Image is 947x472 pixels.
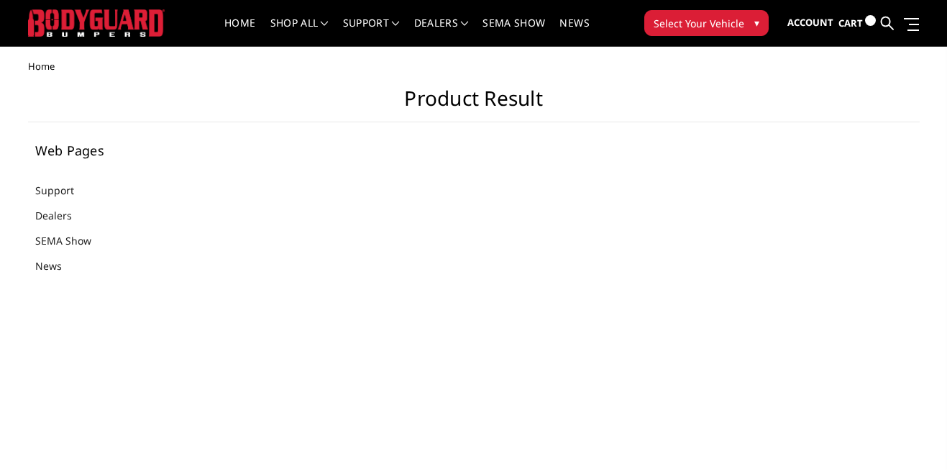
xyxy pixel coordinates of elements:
[35,258,80,273] a: News
[654,16,744,31] span: Select Your Vehicle
[559,18,589,46] a: News
[838,4,876,43] a: Cart
[35,144,191,157] h5: Web Pages
[224,18,255,46] a: Home
[787,16,833,29] span: Account
[28,60,55,73] span: Home
[28,9,165,36] img: BODYGUARD BUMPERS
[343,18,400,46] a: Support
[414,18,469,46] a: Dealers
[35,183,92,198] a: Support
[482,18,545,46] a: SEMA Show
[787,4,833,42] a: Account
[754,15,759,30] span: ▾
[838,17,863,29] span: Cart
[35,233,109,248] a: SEMA Show
[270,18,329,46] a: shop all
[35,208,90,223] a: Dealers
[28,86,920,122] h1: Product Result
[644,10,769,36] button: Select Your Vehicle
